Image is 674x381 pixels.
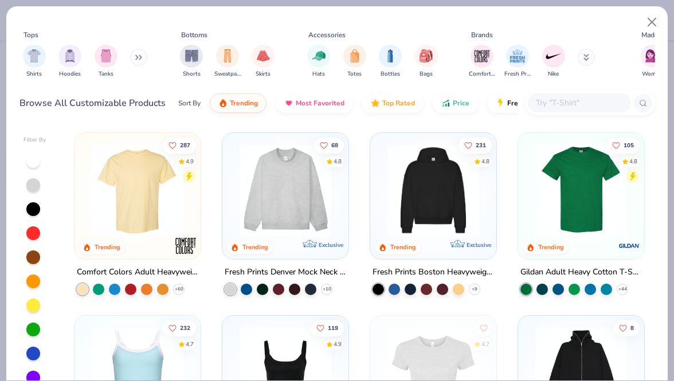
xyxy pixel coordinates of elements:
div: Tops [23,30,38,40]
span: Women [642,70,663,78]
img: Hats Image [312,49,326,62]
div: 4.8 [481,157,489,166]
div: Bottoms [181,30,207,40]
div: Fresh Prints Denver Mock Neck Heavyweight Sweatshirt [225,265,346,280]
span: Hats [312,70,325,78]
span: Exclusive [467,241,491,249]
span: 8 [630,325,634,331]
img: Nike Image [545,48,562,65]
div: Filter By [23,136,46,144]
span: Totes [347,70,362,78]
button: filter button [379,45,402,78]
div: filter for Totes [343,45,366,78]
span: Fresh Prints Flash [507,99,566,108]
div: Gildan Adult Heavy Cotton T-Shirt [520,265,642,280]
button: Top Rated [362,93,424,113]
div: filter for Skirts [252,45,275,78]
img: trending.gif [218,99,228,108]
img: Comfort Colors logo [174,234,197,257]
span: Skirts [256,70,271,78]
div: filter for Bottles [379,45,402,78]
img: Totes Image [348,49,361,62]
button: Fresh Prints Flash [487,93,620,113]
button: Like [459,137,492,153]
button: filter button [58,45,81,78]
button: Like [314,137,344,153]
span: Shorts [183,70,201,78]
div: Browse All Customizable Products [19,96,166,110]
div: Sort By [178,98,201,108]
span: Exclusive [319,241,343,249]
div: 4.7 [481,340,489,348]
div: 4.8 [629,157,637,166]
div: filter for Fresh Prints [504,45,531,78]
div: filter for Women [641,45,664,78]
div: Accessories [308,30,346,40]
button: filter button [504,45,531,78]
button: filter button [23,45,46,78]
img: Fresh Prints Image [509,48,526,65]
button: Like [613,320,640,336]
button: filter button [415,45,438,78]
img: Women Image [645,49,659,62]
img: d4a37e75-5f2b-4aef-9a6e-23330c63bbc0 [485,144,588,236]
span: Price [453,99,469,108]
span: Fresh Prints [504,70,531,78]
span: Trending [230,99,258,108]
div: filter for Hoodies [58,45,81,78]
button: Like [163,137,197,153]
img: Skirts Image [257,49,270,62]
div: filter for Shorts [180,45,203,78]
div: filter for Sweatpants [214,45,241,78]
span: 287 [181,142,191,148]
button: Most Favorited [276,93,353,113]
span: 231 [476,142,486,148]
button: filter button [307,45,330,78]
span: + 60 [175,286,183,293]
img: 029b8af0-80e6-406f-9fdc-fdf898547912 [86,144,189,236]
span: 232 [181,325,191,331]
span: + 10 [323,286,331,293]
div: 4.9 [334,340,342,348]
span: Sweatpants [214,70,241,78]
div: filter for Tanks [95,45,117,78]
span: + 44 [618,286,626,293]
button: filter button [469,45,495,78]
button: Like [311,320,344,336]
button: Price [433,93,478,113]
img: Bags Image [420,49,432,62]
div: filter for Shirts [23,45,46,78]
div: Brands [471,30,493,40]
button: filter button [641,45,664,78]
button: filter button [542,45,565,78]
div: Comfort Colors Adult Heavyweight T-Shirt [77,265,198,280]
div: filter for Bags [415,45,438,78]
div: 4.7 [186,340,194,348]
div: filter for Hats [307,45,330,78]
img: Bottles Image [384,49,397,62]
div: filter for Nike [542,45,565,78]
span: Hoodies [59,70,81,78]
span: Top Rated [382,99,415,108]
span: Comfort Colors [469,70,495,78]
span: Most Favorited [296,99,344,108]
img: Gildan logo [617,234,640,257]
button: Like [476,320,492,336]
span: 68 [331,142,338,148]
span: + 9 [472,286,477,293]
img: flash.gif [496,99,505,108]
img: Shorts Image [185,49,198,62]
span: Bottles [381,70,400,78]
button: filter button [252,45,275,78]
div: 4.8 [334,157,342,166]
button: Like [606,137,640,153]
button: filter button [214,45,241,78]
button: filter button [343,45,366,78]
div: filter for Comfort Colors [469,45,495,78]
button: Like [163,320,197,336]
button: filter button [95,45,117,78]
button: filter button [180,45,203,78]
img: Sweatpants Image [221,49,234,62]
span: Bags [420,70,433,78]
span: 119 [328,325,338,331]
